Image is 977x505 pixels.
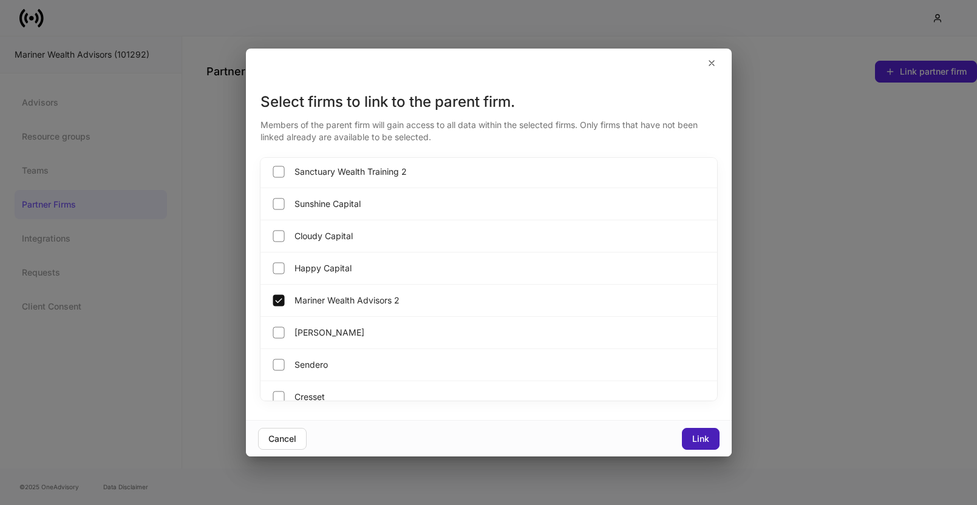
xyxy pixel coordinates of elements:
[294,359,328,371] span: Sendero
[294,327,364,339] span: [PERSON_NAME]
[294,262,352,274] span: Happy Capital
[294,166,407,178] span: Sanctuary Wealth Training 2
[294,294,400,307] span: Mariner Wealth Advisors 2
[682,428,720,450] button: Link
[260,92,717,112] div: Select firms to link to the parent firm.
[260,112,717,143] div: Members of the parent firm will gain access to all data within the selected firms. Only firms tha...
[294,198,361,210] span: Sunshine Capital
[268,435,296,443] div: Cancel
[692,435,709,443] div: Link
[294,230,353,242] span: Cloudy Capital
[258,428,307,450] button: Cancel
[294,391,325,403] span: Cresset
